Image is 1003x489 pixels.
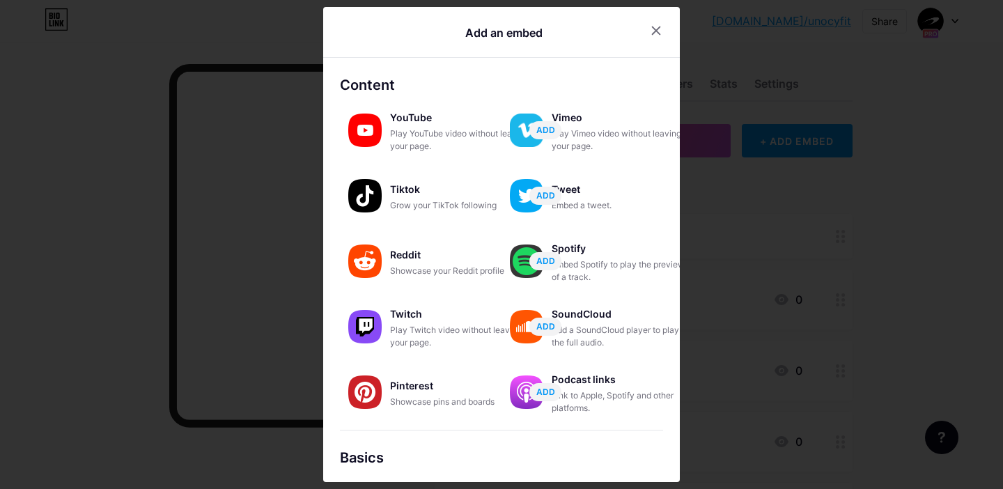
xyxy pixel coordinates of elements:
[390,265,529,277] div: Showcase your Reddit profile
[529,187,561,205] button: ADD
[529,121,561,139] button: ADD
[390,199,529,212] div: Grow your TikTok following
[348,375,382,409] img: pinterest
[510,310,543,343] img: soundcloud
[510,375,543,409] img: podcastlinks
[348,244,382,278] img: reddit
[348,179,382,212] img: tiktok
[552,389,691,414] div: Link to Apple, Spotify and other platforms.
[552,304,691,324] div: SoundCloud
[552,127,691,153] div: Play Vimeo video without leaving your page.
[529,383,561,401] button: ADD
[536,386,555,398] span: ADD
[390,324,529,349] div: Play Twitch video without leaving your page.
[536,255,555,267] span: ADD
[390,245,529,265] div: Reddit
[390,396,529,408] div: Showcase pins and boards
[529,252,561,270] button: ADD
[536,189,555,201] span: ADD
[510,244,543,278] img: spotify
[348,114,382,147] img: youtube
[465,24,543,41] div: Add an embed
[552,180,691,199] div: Tweet
[536,124,555,136] span: ADD
[552,199,691,212] div: Embed a tweet.
[552,324,691,349] div: Add a SoundCloud player to play the full audio.
[348,310,382,343] img: twitch
[552,370,691,389] div: Podcast links
[390,376,529,396] div: Pinterest
[390,180,529,199] div: Tiktok
[510,114,543,147] img: vimeo
[510,179,543,212] img: twitter
[529,318,561,336] button: ADD
[552,239,691,258] div: Spotify
[340,447,663,468] div: Basics
[552,108,691,127] div: Vimeo
[390,108,529,127] div: YouTube
[536,320,555,332] span: ADD
[552,258,691,284] div: Embed Spotify to play the preview of a track.
[390,304,529,324] div: Twitch
[340,75,663,95] div: Content
[390,127,529,153] div: Play YouTube video without leaving your page.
